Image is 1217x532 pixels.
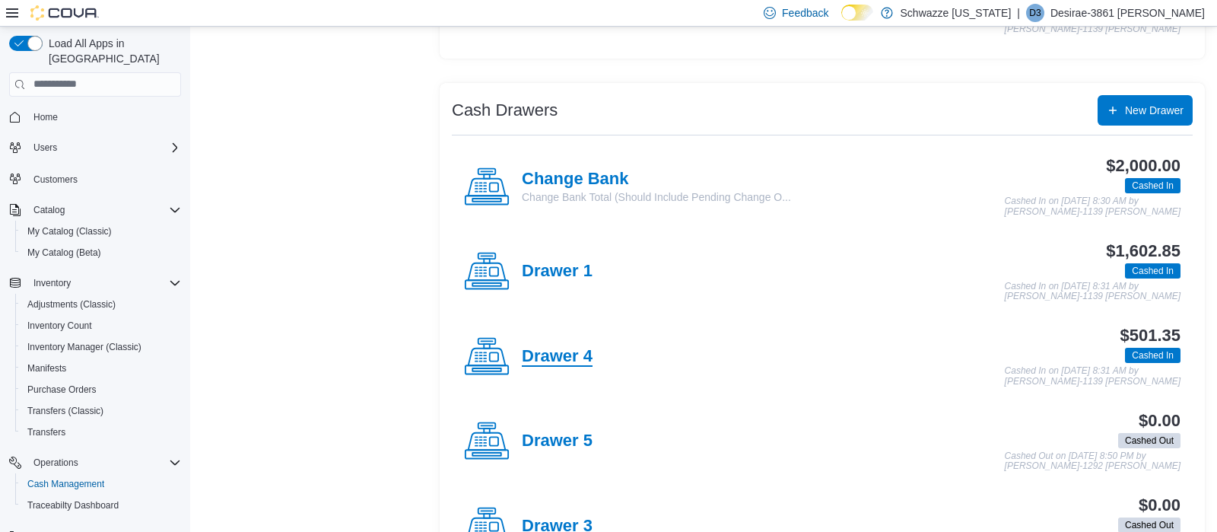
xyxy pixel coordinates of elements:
[1120,327,1180,345] h3: $501.35
[841,5,873,21] input: Dark Mode
[27,274,77,292] button: Inventory
[1005,451,1180,472] p: Cashed Out on [DATE] 8:50 PM by [PERSON_NAME]-1292 [PERSON_NAME]
[1029,4,1041,22] span: D3
[30,5,99,21] img: Cova
[33,277,71,289] span: Inventory
[27,478,104,490] span: Cash Management
[21,496,125,514] a: Traceabilty Dashboard
[782,5,828,21] span: Feedback
[1125,434,1174,448] span: Cashed Out
[33,111,58,123] span: Home
[15,242,187,263] button: My Catalog (Beta)
[1026,4,1044,22] div: Desirae-3861 Matthews
[1125,103,1184,118] span: New Drawer
[1005,196,1180,217] p: Cashed In on [DATE] 8:30 AM by [PERSON_NAME]-1139 [PERSON_NAME]
[522,170,791,190] h4: Change Bank
[3,137,187,158] button: Users
[21,295,181,314] span: Adjustments (Classic)
[21,496,181,514] span: Traceabilty Dashboard
[21,295,122,314] a: Adjustments (Classic)
[522,190,791,205] p: Change Bank Total (Should Include Pending Change O...
[3,272,187,294] button: Inventory
[27,108,64,126] a: Home
[21,244,107,262] a: My Catalog (Beta)
[33,174,78,186] span: Customers
[27,454,181,472] span: Operations
[15,358,187,379] button: Manifests
[15,473,187,495] button: Cash Management
[27,298,116,311] span: Adjustments (Classic)
[15,422,187,443] button: Transfers
[1050,4,1205,22] p: Desirae-3861 [PERSON_NAME]
[27,426,65,438] span: Transfers
[21,381,103,399] a: Purchase Orders
[21,402,181,420] span: Transfers (Classic)
[1139,496,1180,514] h3: $0.00
[1017,4,1020,22] p: |
[27,139,63,157] button: Users
[21,359,72,377] a: Manifests
[1125,518,1174,532] span: Cashed Out
[1106,242,1180,260] h3: $1,602.85
[27,274,181,292] span: Inventory
[15,379,187,400] button: Purchase Orders
[522,432,593,451] h4: Drawer 5
[27,454,84,472] button: Operations
[522,262,593,282] h4: Drawer 1
[1005,366,1180,387] p: Cashed In on [DATE] 8:31 AM by [PERSON_NAME]-1139 [PERSON_NAME]
[43,36,181,66] span: Load All Apps in [GEOGRAPHIC_DATA]
[15,315,187,336] button: Inventory Count
[3,106,187,128] button: Home
[901,4,1012,22] p: Schwazze [US_STATE]
[21,338,181,356] span: Inventory Manager (Classic)
[27,405,103,417] span: Transfers (Classic)
[27,320,92,332] span: Inventory Count
[1125,263,1180,279] span: Cashed In
[33,142,57,154] span: Users
[27,201,181,219] span: Catalog
[21,402,110,420] a: Transfers (Classic)
[1132,349,1174,362] span: Cashed In
[27,170,84,189] a: Customers
[21,475,181,493] span: Cash Management
[21,359,181,377] span: Manifests
[21,317,181,335] span: Inventory Count
[452,101,558,119] h3: Cash Drawers
[21,423,71,441] a: Transfers
[27,169,181,188] span: Customers
[1125,178,1180,193] span: Cashed In
[1125,348,1180,363] span: Cashed In
[27,341,141,353] span: Inventory Manager (Classic)
[21,222,181,241] span: My Catalog (Classic)
[15,400,187,422] button: Transfers (Classic)
[522,347,593,367] h4: Drawer 4
[15,294,187,315] button: Adjustments (Classic)
[21,244,181,262] span: My Catalog (Beta)
[1132,264,1174,278] span: Cashed In
[27,499,119,511] span: Traceabilty Dashboard
[21,317,98,335] a: Inventory Count
[27,201,71,219] button: Catalog
[33,204,65,216] span: Catalog
[1098,95,1193,126] button: New Drawer
[1106,157,1180,175] h3: $2,000.00
[3,167,187,190] button: Customers
[21,338,148,356] a: Inventory Manager (Classic)
[27,247,101,259] span: My Catalog (Beta)
[27,139,181,157] span: Users
[1005,282,1180,302] p: Cashed In on [DATE] 8:31 AM by [PERSON_NAME]-1139 [PERSON_NAME]
[27,107,181,126] span: Home
[3,452,187,473] button: Operations
[3,199,187,221] button: Catalog
[33,457,78,469] span: Operations
[27,225,112,237] span: My Catalog (Classic)
[15,221,187,242] button: My Catalog (Classic)
[27,384,97,396] span: Purchase Orders
[21,222,118,241] a: My Catalog (Classic)
[27,362,66,374] span: Manifests
[21,475,110,493] a: Cash Management
[1139,412,1180,430] h3: $0.00
[21,381,181,399] span: Purchase Orders
[15,336,187,358] button: Inventory Manager (Classic)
